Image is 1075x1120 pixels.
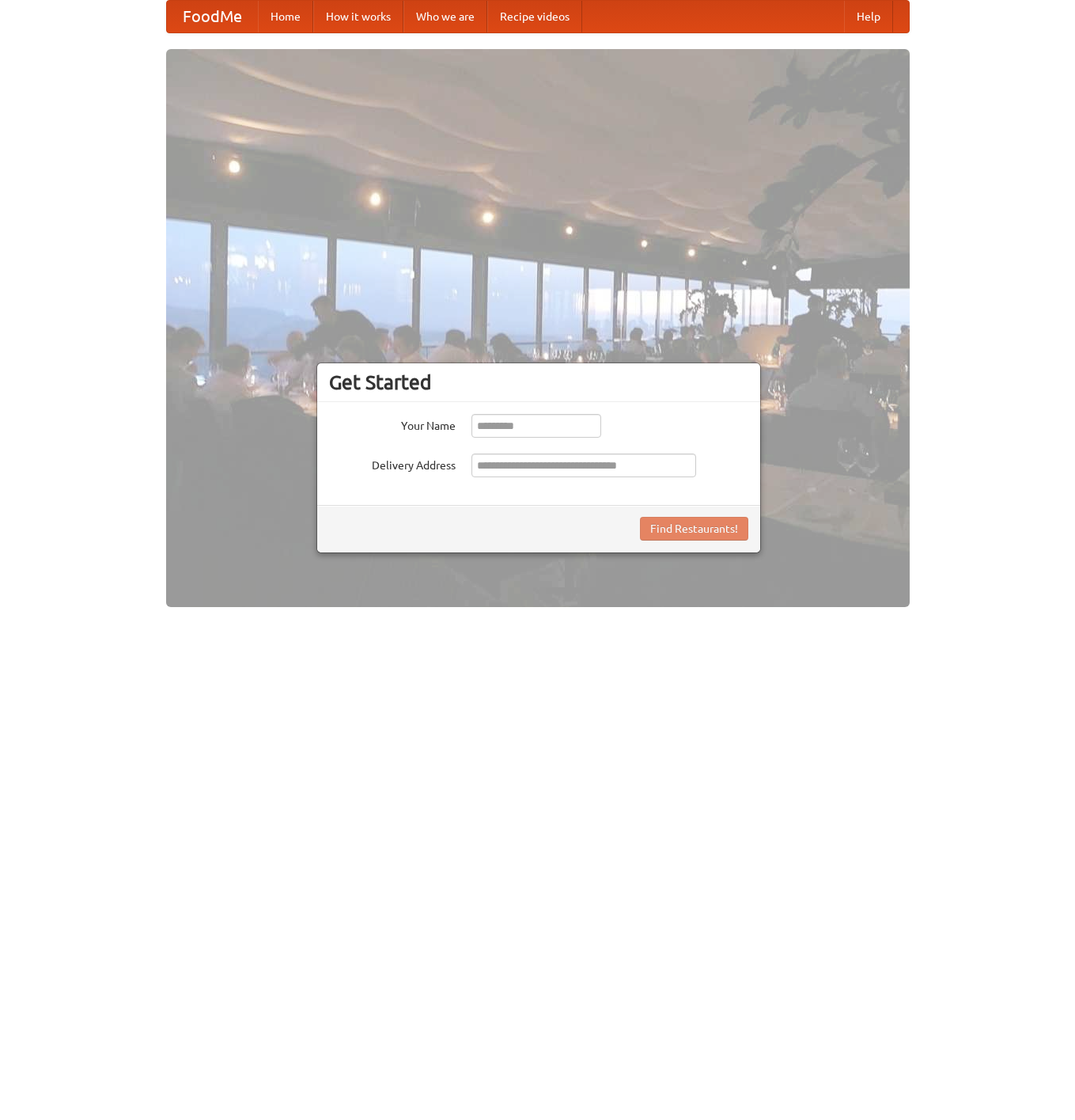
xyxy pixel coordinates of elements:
[487,1,582,32] a: Recipe videos
[167,1,258,32] a: FoodMe
[403,1,487,32] a: Who we are
[313,1,403,32] a: How it works
[258,1,313,32] a: Home
[844,1,893,32] a: Help
[329,370,748,394] h3: Get Started
[640,517,748,541] button: Find Restaurants!
[329,454,456,473] label: Delivery Address
[329,414,456,434] label: Your Name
